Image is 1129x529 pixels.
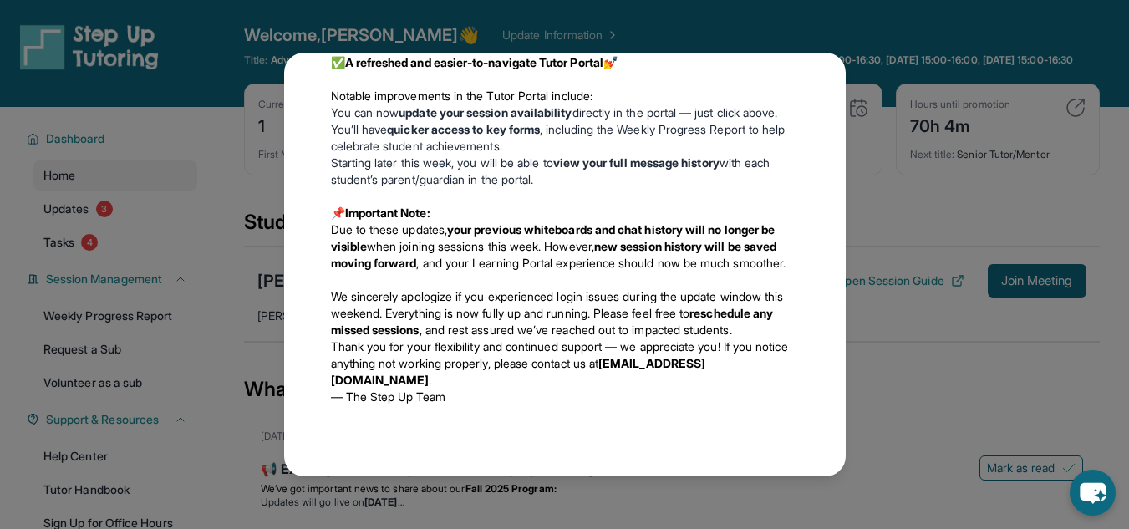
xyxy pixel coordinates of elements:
[345,55,603,69] strong: A refreshed and easier-to-navigate Tutor Portal
[331,289,784,320] span: We sincerely apologize if you experienced login issues during the update window this weekend. Eve...
[603,55,618,69] span: 💅
[331,89,592,103] span: Notable improvements in the Tutor Portal include:
[331,339,788,370] span: Thank you for your flexibility and continued support — we appreciate you! If you notice anything ...
[572,105,778,120] span: directly in the portal — just click above.
[331,122,786,153] span: , including the Weekly Progress Report to help celebrate student achievements.
[367,239,594,253] span: when joining sessions this week. However,
[331,105,399,120] span: You can now
[387,122,540,136] strong: quicker access to key forms
[416,256,786,270] span: , and your Learning Portal experience should now be much smoother.
[331,206,345,220] span: 📌
[331,222,776,253] strong: your previous whiteboards and chat history will no longer be visible
[399,105,572,120] strong: update your session availability
[331,155,553,170] span: Starting later this week, you will be able to
[420,323,732,337] span: , and rest assured we’ve reached out to impacted students.
[331,389,445,404] span: — The Step Up Team
[331,121,799,155] li: You’ll have
[345,206,430,220] strong: Important Note:
[331,222,447,237] span: Due to these updates,
[553,155,720,170] strong: view your full message history
[429,373,431,387] span: .
[1070,470,1116,516] button: chat-button
[331,55,345,69] span: ✅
